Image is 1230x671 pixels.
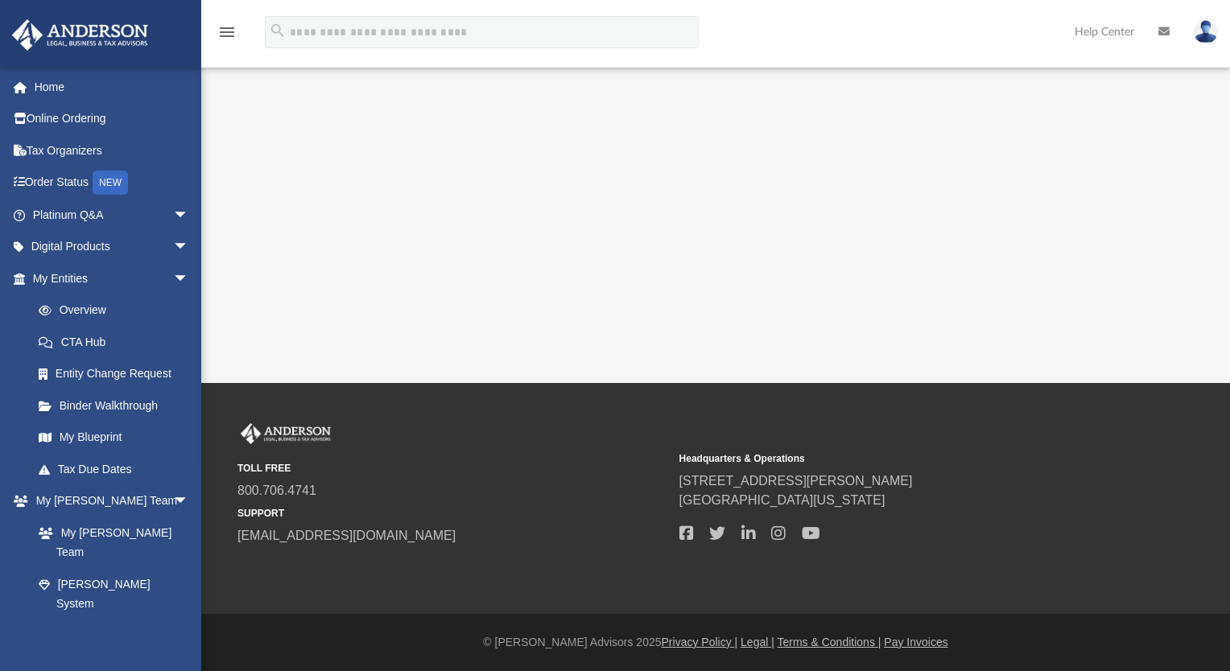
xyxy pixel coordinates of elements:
[679,474,913,488] a: [STREET_ADDRESS][PERSON_NAME]
[217,23,237,42] i: menu
[173,231,205,264] span: arrow_drop_down
[23,453,213,485] a: Tax Due Dates
[679,451,1110,466] small: Headquarters & Operations
[173,262,205,295] span: arrow_drop_down
[217,31,237,42] a: menu
[11,167,213,200] a: Order StatusNEW
[93,171,128,195] div: NEW
[23,326,213,358] a: CTA Hub
[11,199,213,231] a: Platinum Q&Aarrow_drop_down
[778,636,881,648] a: Terms & Conditions |
[269,22,287,39] i: search
[237,423,334,444] img: Anderson Advisors Platinum Portal
[23,294,213,327] a: Overview
[237,461,668,475] small: TOLL FREE
[201,634,1230,651] div: © [PERSON_NAME] Advisors 2025
[23,517,197,568] a: My [PERSON_NAME] Team
[23,568,205,620] a: [PERSON_NAME] System
[11,485,205,517] a: My [PERSON_NAME] Teamarrow_drop_down
[173,485,205,518] span: arrow_drop_down
[1194,20,1218,43] img: User Pic
[7,19,153,51] img: Anderson Advisors Platinum Portal
[23,358,213,390] a: Entity Change Request
[237,506,668,521] small: SUPPORT
[11,231,213,263] a: Digital Productsarrow_drop_down
[884,636,947,648] a: Pay Invoices
[662,636,738,648] a: Privacy Policy |
[11,71,213,103] a: Home
[11,262,213,294] a: My Entitiesarrow_drop_down
[23,389,213,422] a: Binder Walkthrough
[237,529,456,542] a: [EMAIL_ADDRESS][DOMAIN_NAME]
[173,199,205,232] span: arrow_drop_down
[237,484,316,497] a: 800.706.4741
[11,103,213,135] a: Online Ordering
[679,493,885,507] a: [GEOGRAPHIC_DATA][US_STATE]
[11,134,213,167] a: Tax Organizers
[23,422,205,454] a: My Blueprint
[741,636,774,648] a: Legal |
